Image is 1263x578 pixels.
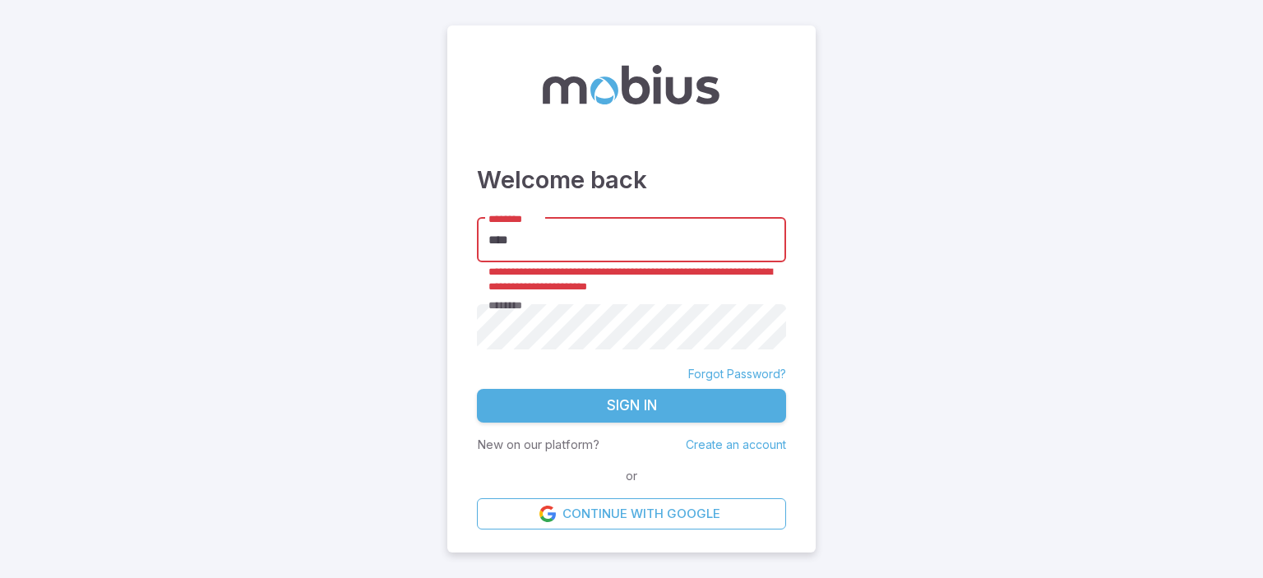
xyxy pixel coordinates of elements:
button: Sign In [477,389,786,423]
a: Create an account [686,437,786,451]
a: Continue with Google [477,498,786,529]
h3: Welcome back [477,162,786,198]
p: New on our platform? [477,436,599,454]
span: or [622,467,641,485]
a: Forgot Password? [688,366,786,382]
